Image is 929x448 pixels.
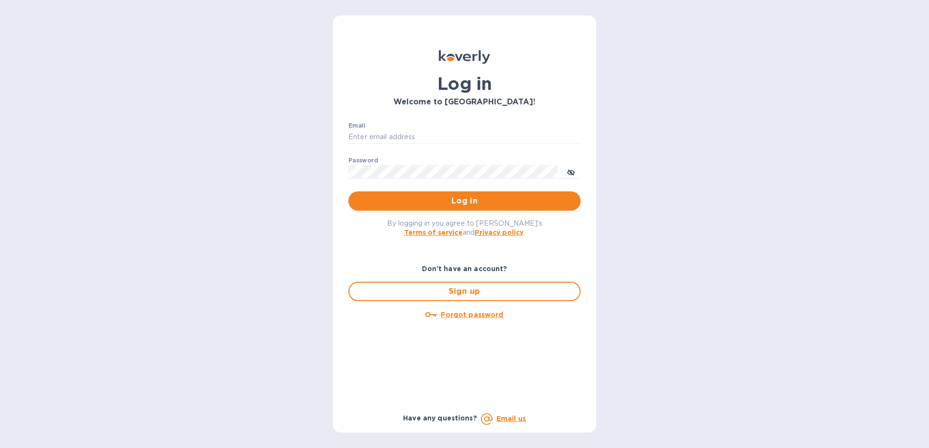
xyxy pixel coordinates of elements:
[357,286,572,297] span: Sign up
[348,73,581,94] h1: Log in
[348,191,581,211] button: Log in
[348,98,581,107] h3: Welcome to [GEOGRAPHIC_DATA]!
[561,162,581,181] button: toggle password visibility
[475,229,524,236] a: Privacy policy
[356,195,573,207] span: Log in
[348,123,365,129] label: Email
[422,265,508,273] b: Don't have an account?
[348,282,581,301] button: Sign up
[387,219,542,236] span: By logging in you agree to [PERSON_NAME]'s and .
[496,415,526,422] a: Email us
[403,414,477,422] b: Have any questions?
[348,130,581,145] input: Enter email address
[439,50,490,64] img: Koverly
[404,229,463,236] a: Terms of service
[348,158,378,163] label: Password
[441,311,503,318] u: Forgot password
